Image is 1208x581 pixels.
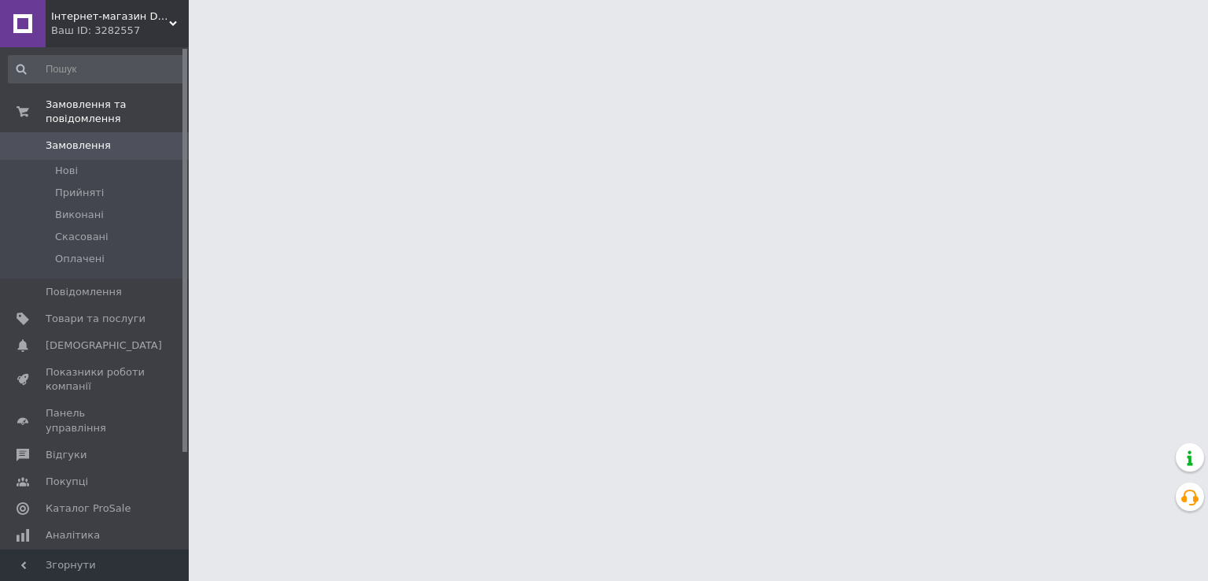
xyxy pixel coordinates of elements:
span: Оплачені [55,252,105,266]
input: Пошук [8,55,186,83]
span: Інтернет-магазин Dominant [51,9,169,24]
span: [DEMOGRAPHIC_DATA] [46,339,162,353]
span: Повідомлення [46,285,122,299]
span: Замовлення та повідомлення [46,98,189,126]
span: Нові [55,164,78,178]
span: Прийняті [55,186,104,200]
span: Панель управління [46,406,145,435]
span: Виконані [55,208,104,222]
div: Ваш ID: 3282557 [51,24,189,38]
span: Покупці [46,475,88,489]
span: Товари та послуги [46,312,145,326]
span: Замовлення [46,139,111,153]
span: Каталог ProSale [46,501,131,516]
span: Відгуки [46,448,87,462]
span: Показники роботи компанії [46,365,145,394]
span: Аналітика [46,528,100,542]
span: Скасовані [55,230,109,244]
